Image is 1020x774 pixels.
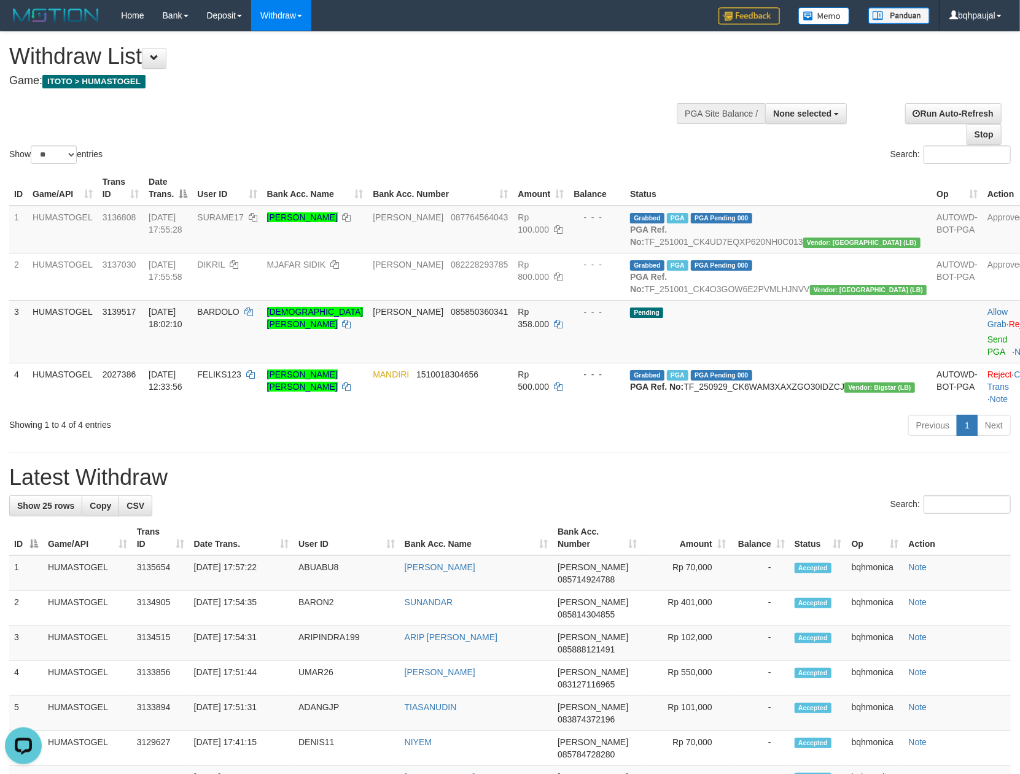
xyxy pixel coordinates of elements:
[28,253,98,300] td: HUMASTOGEL
[189,696,294,731] td: [DATE] 17:51:31
[731,696,790,731] td: -
[642,661,731,696] td: Rp 550,000
[574,211,620,223] div: - - -
[132,521,189,555] th: Trans ID: activate to sort column ascending
[630,370,664,381] span: Grabbed
[43,626,132,661] td: HUMASTOGEL
[795,738,831,748] span: Accepted
[630,213,664,223] span: Grabbed
[17,501,74,511] span: Show 25 rows
[132,626,189,661] td: 3134515
[630,260,664,271] span: Grabbed
[691,213,752,223] span: PGA Pending
[795,668,831,678] span: Accepted
[642,731,731,766] td: Rp 70,000
[518,307,550,329] span: Rp 358.000
[9,44,668,69] h1: Withdraw List
[132,555,189,591] td: 3135654
[558,749,615,759] span: Copy 085784728280 to clipboard
[558,737,628,747] span: [PERSON_NAME]
[267,370,338,392] a: [PERSON_NAME] [PERSON_NAME]
[9,145,103,164] label: Show entries
[192,171,262,206] th: User ID: activate to sort column ascending
[267,307,364,329] a: [DEMOGRAPHIC_DATA][PERSON_NAME]
[810,285,927,295] span: Vendor URL: https://dashboard.q2checkout.com/secure
[691,370,752,381] span: PGA Pending
[9,696,43,731] td: 5
[43,661,132,696] td: HUMASTOGEL
[132,731,189,766] td: 3129627
[9,300,28,363] td: 3
[890,495,1011,514] label: Search:
[518,212,550,234] span: Rp 100.000
[642,555,731,591] td: Rp 70,000
[731,591,790,626] td: -
[932,363,983,410] td: AUTOWD-BOT-PGA
[9,6,103,25] img: MOTION_logo.png
[667,370,688,381] span: Marked by bqhpaujal
[518,260,550,282] span: Rp 800.000
[28,171,98,206] th: Game/API: activate to sort column ascending
[132,696,189,731] td: 3133894
[630,382,683,392] b: PGA Ref. No:
[9,253,28,300] td: 2
[847,591,904,626] td: bqhmonica
[924,145,1011,164] input: Search:
[31,145,77,164] select: Showentries
[803,238,921,248] span: Vendor URL: https://dashboard.q2checkout.com/secure
[642,591,731,626] td: Rp 401,000
[28,300,98,363] td: HUMASTOGEL
[909,667,927,677] a: Note
[558,597,628,607] span: [PERSON_NAME]
[558,562,628,572] span: [PERSON_NAME]
[197,212,243,222] span: SURAME17
[574,368,620,381] div: - - -
[373,370,409,379] span: MANDIRI
[932,171,983,206] th: Op: activate to sort column ascending
[773,109,831,118] span: None selected
[909,702,927,712] a: Note
[847,696,904,731] td: bqhmonica
[294,661,400,696] td: UMAR26
[642,521,731,555] th: Amount: activate to sort column ascending
[189,591,294,626] td: [DATE] 17:54:35
[795,633,831,643] span: Accepted
[731,661,790,696] td: -
[790,521,847,555] th: Status: activate to sort column ascending
[9,661,43,696] td: 4
[625,171,932,206] th: Status
[977,415,1011,436] a: Next
[9,555,43,591] td: 1
[518,370,550,392] span: Rp 500.000
[558,702,628,712] span: [PERSON_NAME]
[28,206,98,253] td: HUMASTOGEL
[847,555,904,591] td: bqhmonica
[844,382,915,393] span: Vendor URL: https://dashboard.q2checkout.com/secure
[405,632,497,642] a: ARIP [PERSON_NAME]
[558,632,628,642] span: [PERSON_NAME]
[149,370,182,392] span: [DATE] 12:33:56
[132,661,189,696] td: 3133856
[630,225,667,247] b: PGA Ref. No:
[642,626,731,661] td: Rp 102,000
[795,703,831,713] span: Accepted
[189,521,294,555] th: Date Trans.: activate to sort column ascending
[43,696,132,731] td: HUMASTOGEL
[932,253,983,300] td: AUTOWD-BOT-PGA
[267,260,326,269] a: MJAFAR SIDIK
[90,501,111,511] span: Copy
[451,307,508,317] span: Copy 085850360341 to clipboard
[262,171,368,206] th: Bank Acc. Name: activate to sort column ascending
[987,335,1008,357] a: Send PGA
[197,370,241,379] span: FELIKS123
[574,258,620,271] div: - - -
[908,415,957,436] a: Previous
[149,212,182,234] span: [DATE] 17:55:28
[718,7,780,25] img: Feedback.jpg
[795,598,831,608] span: Accepted
[558,575,615,584] span: Copy 085714924788 to clipboard
[765,103,847,124] button: None selected
[558,714,615,724] span: Copy 083874372196 to clipboard
[558,667,628,677] span: [PERSON_NAME]
[630,308,663,318] span: Pending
